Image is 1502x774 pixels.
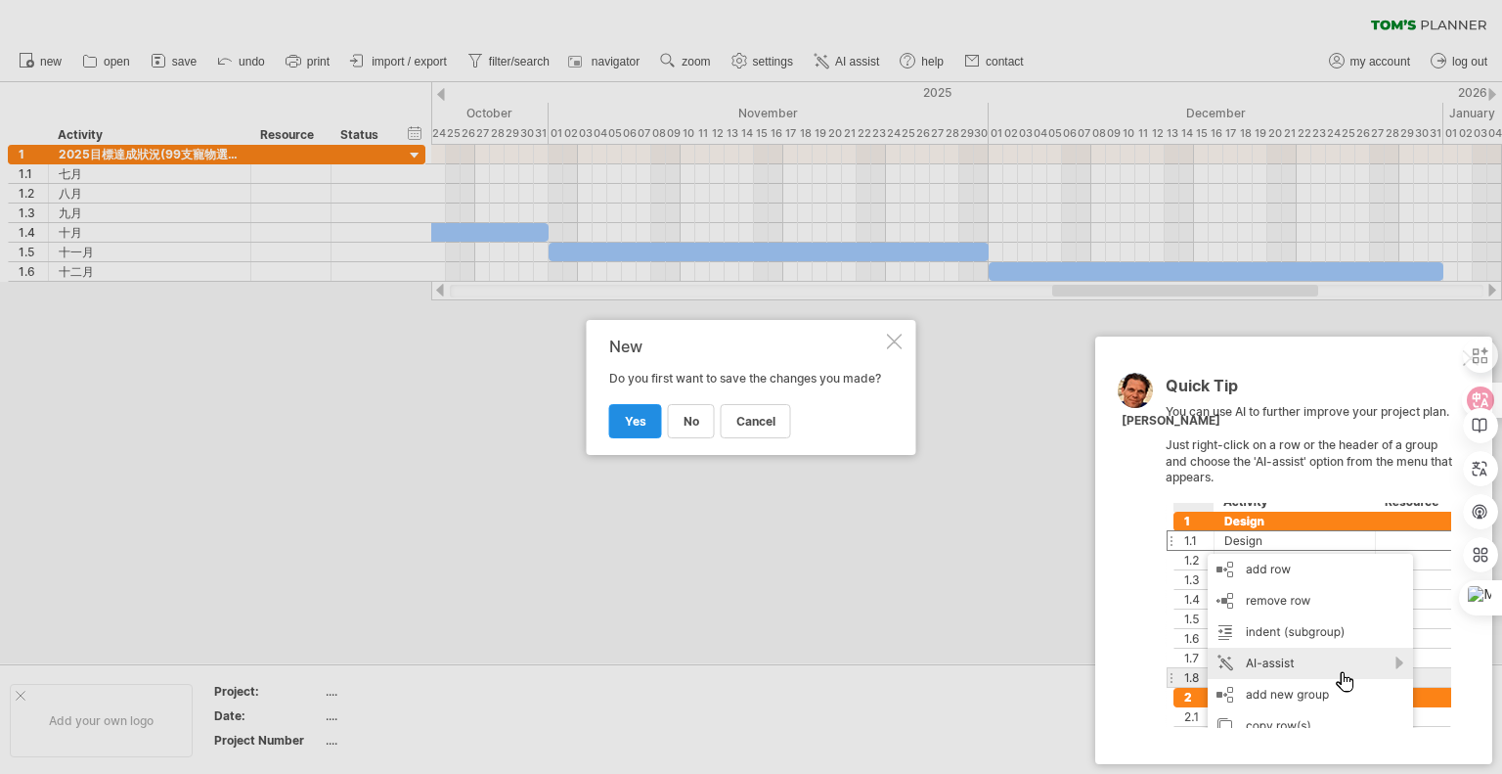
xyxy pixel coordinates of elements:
a: no [668,404,715,438]
div: New [609,338,883,355]
span: yes [625,414,646,429]
a: cancel [721,404,791,438]
a: yes [609,404,662,438]
span: cancel [736,414,775,429]
span: no [684,414,699,429]
div: [PERSON_NAME] [1122,413,1220,430]
div: Do you first want to save the changes you made? [609,338,883,437]
div: Quick Tip [1166,378,1459,404]
div: You can use AI to further improve your project plan. Just right-click on a row or the header of a... [1166,378,1459,728]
